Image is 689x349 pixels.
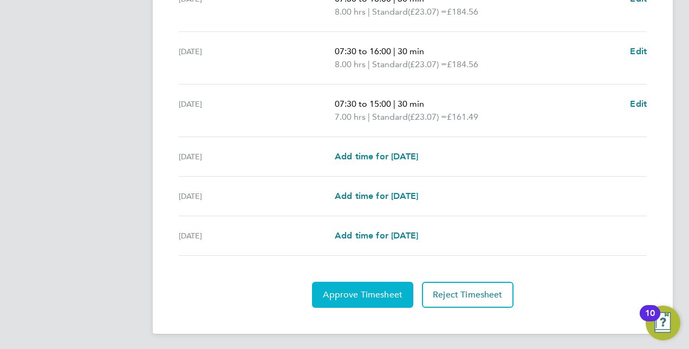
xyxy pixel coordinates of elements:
[630,99,647,109] span: Edit
[335,191,418,201] span: Add time for [DATE]
[630,45,647,58] a: Edit
[335,46,391,56] span: 07:30 to 16:00
[408,112,447,122] span: (£23.07) =
[335,151,418,161] span: Add time for [DATE]
[179,190,335,203] div: [DATE]
[368,7,370,17] span: |
[179,150,335,163] div: [DATE]
[447,112,478,122] span: £161.49
[372,58,408,71] span: Standard
[179,45,335,71] div: [DATE]
[646,306,680,340] button: Open Resource Center, 10 new notifications
[630,98,647,111] a: Edit
[447,7,478,17] span: £184.56
[433,289,503,300] span: Reject Timesheet
[335,99,391,109] span: 07:30 to 15:00
[323,289,402,300] span: Approve Timesheet
[335,229,418,242] a: Add time for [DATE]
[335,59,366,69] span: 8.00 hrs
[398,46,424,56] span: 30 min
[422,282,513,308] button: Reject Timesheet
[335,7,366,17] span: 8.00 hrs
[368,59,370,69] span: |
[372,111,408,124] span: Standard
[312,282,413,308] button: Approve Timesheet
[393,46,395,56] span: |
[179,98,335,124] div: [DATE]
[335,150,418,163] a: Add time for [DATE]
[335,112,366,122] span: 7.00 hrs
[179,229,335,242] div: [DATE]
[408,7,447,17] span: (£23.07) =
[630,46,647,56] span: Edit
[372,5,408,18] span: Standard
[398,99,424,109] span: 30 min
[645,313,655,327] div: 10
[447,59,478,69] span: £184.56
[393,99,395,109] span: |
[335,230,418,241] span: Add time for [DATE]
[368,112,370,122] span: |
[335,190,418,203] a: Add time for [DATE]
[408,59,447,69] span: (£23.07) =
